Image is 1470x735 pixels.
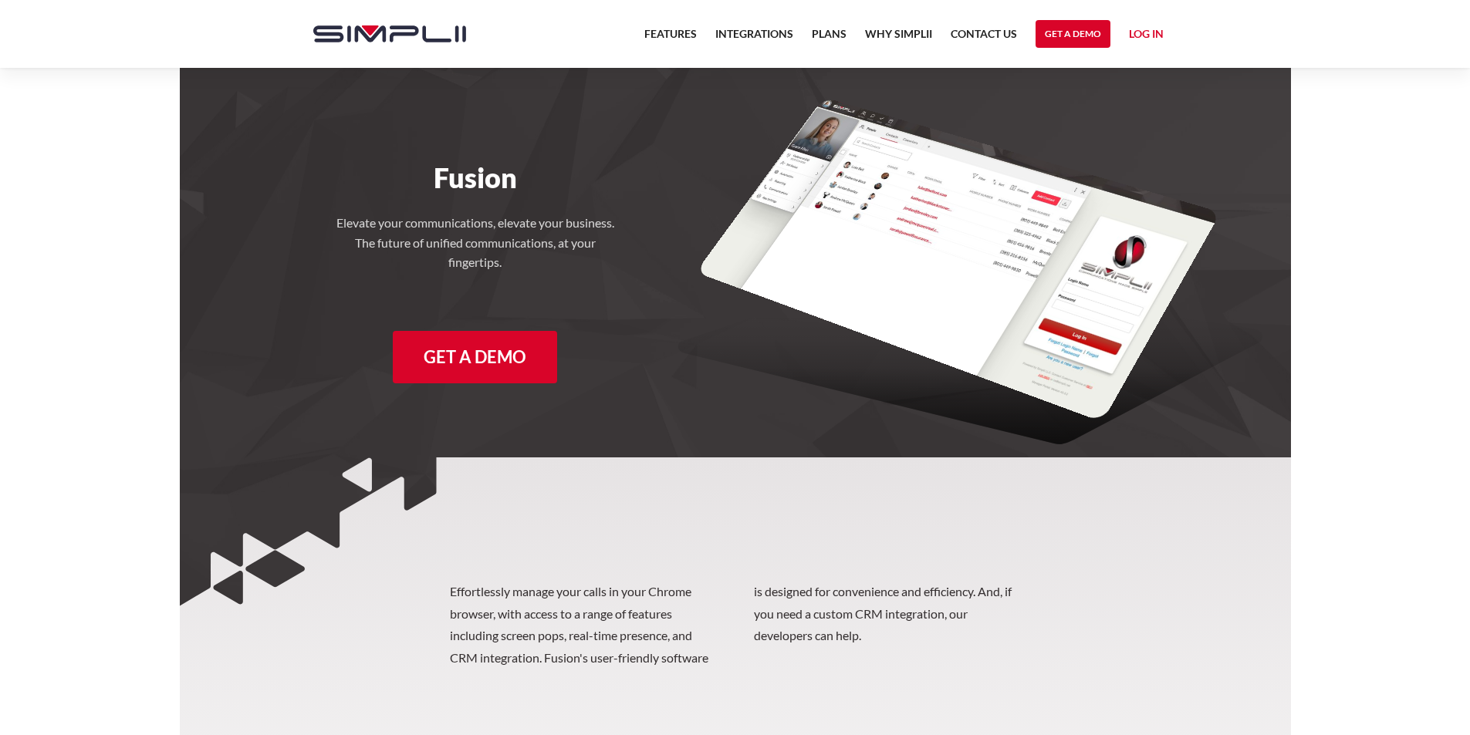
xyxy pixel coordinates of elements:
p: Effortlessly manage your calls in your Chrome browser, with access to a range of features includi... [450,581,1021,669]
a: Contact US [951,25,1017,52]
a: Log in [1129,25,1164,48]
a: Plans [812,25,847,52]
a: Get a Demo [1036,20,1110,48]
a: Integrations [715,25,793,52]
img: Simplii [313,25,466,42]
a: Why Simplii [865,25,932,52]
a: Get a Demo [393,331,557,383]
a: Features [644,25,697,52]
h4: Elevate your communications, elevate your business. The future of unified communications, at your... [336,213,614,272]
h1: Fusion [298,160,654,194]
